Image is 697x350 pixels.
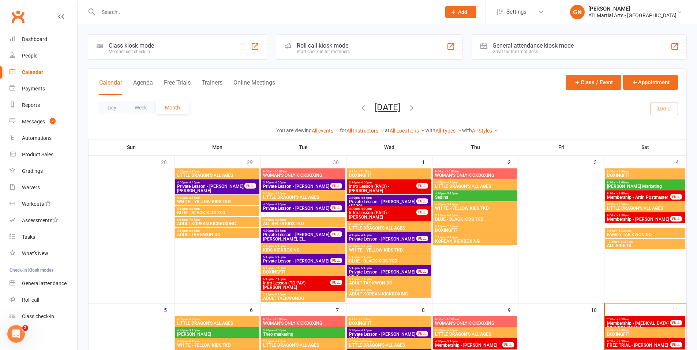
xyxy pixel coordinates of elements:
[349,211,417,219] span: Intro Lesson (PAID) - [PERSON_NAME]
[177,207,258,211] span: 5:15pm
[177,329,258,332] span: 4:30pm
[263,343,344,347] span: LITTLE DRAGON'S ALL AGES
[359,170,371,173] span: - 7:15am
[349,256,430,259] span: 5:15pm
[274,229,286,232] span: - 5:15pm
[22,201,44,207] div: Workouts
[10,81,77,97] a: Payments
[333,156,346,168] div: 30
[570,5,585,19] div: GN
[349,270,417,279] span: Private Lesson - [PERSON_NAME] ($50)
[375,102,400,112] button: [DATE]
[435,173,516,178] span: WOMAN'S ONLY KICKBOXING
[22,86,45,92] div: Payments
[360,223,372,226] span: - 4:30pm
[349,292,430,296] span: ADULT KOREAN KICKBOXING
[274,278,286,281] span: - 7:15pm
[98,101,125,114] button: Day
[10,97,77,113] a: Reports
[263,229,331,232] span: 4:30pm
[177,173,258,178] span: LITTLE DRAGON'S ALL AGES
[416,331,428,336] div: FULL
[263,195,344,200] span: LITTLE DRAGON'S ALL AGES
[10,275,77,292] a: General attendance kiosk mode
[22,102,40,108] div: Reports
[263,318,344,321] span: 9:00am
[502,342,514,347] div: FULL
[422,304,432,316] div: 8
[607,332,684,336] span: BOXINGFIT
[435,329,516,332] span: 4:00pm
[50,118,56,124] span: 2
[617,340,629,343] span: - 9:30am
[435,318,516,321] span: 9:00am
[607,195,671,200] span: Membership - Artin Postmaster
[432,139,518,155] th: Thu
[426,127,435,133] strong: with
[263,245,344,248] span: 5:15pm
[10,179,77,196] a: Waivers
[360,278,372,281] span: - 7:15pm
[263,281,331,290] span: Intro Lesson (TO PAY) - [PERSON_NAME]
[360,329,372,332] span: - 4:15pm
[385,127,390,133] strong: at
[508,156,518,168] div: 2
[607,340,671,343] span: 9:00am
[274,192,286,195] span: - 4:15pm
[10,212,77,229] a: Assessments
[10,196,77,212] a: Workouts
[175,139,261,155] th: Mon
[607,343,671,347] span: FREE TRIAL - [PERSON_NAME]
[446,214,458,217] span: - 6:15pm
[188,329,200,332] span: - 5:15pm
[22,152,53,157] div: Product Sales
[607,192,671,195] span: 8:30am
[276,127,312,133] strong: You are viewing
[177,318,258,321] span: 4:00pm
[22,135,52,141] div: Automations
[22,53,37,59] div: People
[446,329,458,332] span: - 4:30pm
[10,245,77,262] a: What's New
[263,321,344,325] span: WOMAN'S ONLY KICKBOXING
[360,245,372,248] span: - 5:15pm
[336,304,346,316] div: 7
[177,170,258,173] span: 4:00pm
[607,240,684,243] span: 10:30am
[263,218,344,221] span: 4:15pm
[607,206,684,211] span: LITTLE DRAGON'S ALL AGES
[435,170,516,173] span: 9:00am
[177,232,258,237] span: ADULT TAE KWON DO
[670,320,682,325] div: FULL
[22,69,43,75] div: Calendar
[274,203,286,206] span: - 4:30pm
[164,304,174,316] div: 5
[263,206,331,211] span: Private Lesson - [PERSON_NAME]
[330,183,342,189] div: FULL
[177,321,258,325] span: LITTLE DRAGON'S ALL AGES
[247,156,260,168] div: 29
[346,128,385,134] a: All Instructors
[22,250,48,256] div: What's New
[670,194,682,200] div: FULL
[133,79,153,95] button: Agenda
[274,181,286,184] span: - 4:00pm
[588,5,677,12] div: [PERSON_NAME]
[273,170,287,173] span: - 10:00am
[188,170,200,173] span: - 4:30pm
[492,49,574,54] div: Great for the front desk
[263,340,344,343] span: 3:45pm
[619,240,633,243] span: - 11:30am
[330,205,342,211] div: FULL
[177,221,258,226] span: ADULT KOREAN KICKBOXING
[617,318,629,321] span: - 8:30am
[416,209,428,215] div: FULL
[349,248,430,252] span: WHITE - YELLOW KIDS TKD
[22,325,28,331] span: 2
[297,49,350,54] div: Staff check-in for members
[10,229,77,245] a: Tasks
[340,127,346,133] strong: for
[591,304,604,316] div: 10
[416,236,428,241] div: FULL
[250,304,260,316] div: 6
